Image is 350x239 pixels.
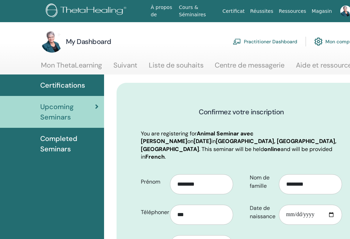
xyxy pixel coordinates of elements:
[245,171,279,193] label: Nom de famille
[141,130,254,145] b: Animal Seminar avec [PERSON_NAME]
[220,5,247,18] a: Certificat
[141,130,342,161] p: You are registering for on in . This seminar will be held and will be provided in .
[145,153,165,160] b: French
[136,206,170,219] label: Téléphoner
[314,36,323,47] img: cog.svg
[136,175,170,188] label: Prénom
[141,107,342,117] h3: Confirmez votre inscription
[40,80,85,90] span: Certifications
[215,61,284,74] a: Centre de messagerie
[309,5,335,18] a: Magasin
[41,30,63,53] img: default.jpg
[40,101,95,122] span: Upcoming Seminars
[66,37,111,46] h3: My Dashboard
[194,138,211,145] b: [DATE]
[113,61,137,74] a: Suivant
[176,1,220,21] a: Cours & Séminaires
[141,138,336,152] b: [GEOGRAPHIC_DATA], [GEOGRAPHIC_DATA], [GEOGRAPHIC_DATA]
[264,145,281,153] b: online
[46,3,129,19] img: logo.png
[40,133,99,154] span: Completed Seminars
[247,5,276,18] a: Réussites
[233,38,241,45] img: chalkboard-teacher.svg
[233,34,297,49] a: Practitioner Dashboard
[245,202,279,223] label: Date de naissance
[149,61,204,74] a: Liste de souhaits
[41,61,102,74] a: Mon ThetaLearning
[148,1,176,21] a: À propos de
[276,5,309,18] a: Ressources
